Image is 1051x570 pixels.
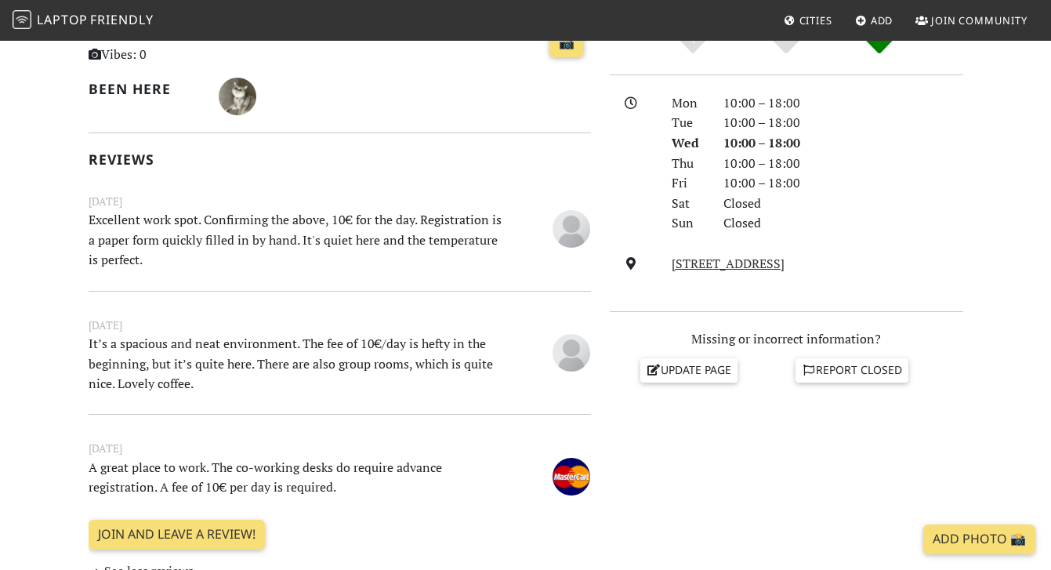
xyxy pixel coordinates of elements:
[931,13,1027,27] span: Join Community
[89,520,265,550] a: Join and leave a review!
[89,151,591,168] h2: Reviews
[90,11,153,28] span: Friendly
[553,458,590,496] img: 2553-carl-julius.jpg
[662,173,714,194] div: Fri
[714,173,973,194] div: 10:00 – 18:00
[79,193,600,210] small: [DATE]
[714,154,973,174] div: 10:00 – 18:00
[849,6,900,34] a: Add
[662,113,714,133] div: Tue
[219,86,256,103] span: Teng T
[219,78,256,115] img: 5523-teng.jpg
[714,213,973,234] div: Closed
[549,28,584,58] a: 📸
[553,210,590,248] img: blank-535327c66bd565773addf3077783bbfce4b00ec00e9fd257753287c682c7fa38.png
[640,358,738,382] a: Update page
[662,93,714,114] div: Mon
[553,219,590,236] span: Anonymous
[89,25,244,65] p: Visits: 2 Vibes: 0
[13,7,154,34] a: LaptopFriendly LaptopFriendly
[553,467,590,484] span: Carl Julius Gödecken
[714,113,973,133] div: 10:00 – 18:00
[714,133,973,154] div: 10:00 – 18:00
[610,329,963,350] p: Missing or incorrect information?
[79,458,513,498] p: A great place to work. The co-working desks do require advance registration. A fee of 10€ per day...
[714,194,973,214] div: Closed
[13,10,31,29] img: LaptopFriendly
[662,194,714,214] div: Sat
[795,358,908,382] a: Report closed
[553,343,590,360] span: Anonymous
[923,525,1035,554] a: Add Photo 📸
[714,93,973,114] div: 10:00 – 18:00
[662,133,714,154] div: Wed
[662,154,714,174] div: Thu
[799,13,832,27] span: Cities
[79,334,513,394] p: It’s a spacious and neat environment. The fee of 10€/day is hefty in the beginning, but it’s quit...
[89,81,200,97] h2: Been here
[37,11,88,28] span: Laptop
[79,317,600,334] small: [DATE]
[553,334,590,372] img: blank-535327c66bd565773addf3077783bbfce4b00ec00e9fd257753287c682c7fa38.png
[909,6,1034,34] a: Join Community
[662,213,714,234] div: Sun
[79,210,513,270] p: Excellent work spot. Confirming the above, 10€ for the day. Registration is a paper form quickly ...
[672,255,785,272] a: [STREET_ADDRESS]
[79,440,600,457] small: [DATE]
[871,13,893,27] span: Add
[777,6,839,34] a: Cities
